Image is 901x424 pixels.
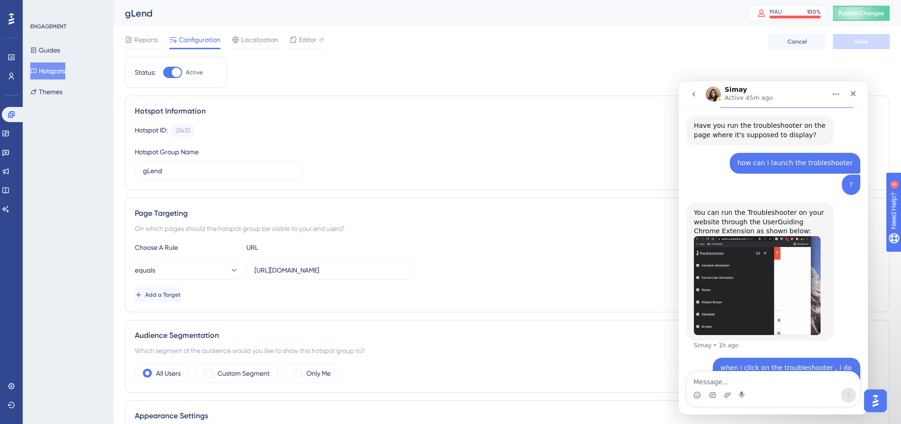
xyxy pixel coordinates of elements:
span: Active [186,69,203,76]
label: Custom Segment [218,368,270,379]
span: Editor [299,34,316,45]
div: ENGAGEMENT [30,23,66,30]
div: Status: [135,67,156,78]
button: Add a Target [135,287,181,302]
label: All Users [156,368,181,379]
span: Add a Target [145,291,181,299]
div: Which segment of the audience would you like to show this hotspot group to? [135,345,880,356]
input: yourwebsite.com/path [254,265,407,275]
button: Guides [30,42,60,59]
span: Localization [241,34,278,45]
button: Publish Changes [833,6,890,21]
label: Only Me [306,368,331,379]
div: MAU [770,8,782,16]
div: 100 % [807,8,821,16]
div: Page Targeting [135,208,880,219]
span: Save [855,38,868,45]
div: Hotspot ID: [135,124,167,137]
div: 23433 [175,127,190,134]
div: Hotspot Information [135,106,880,117]
iframe: UserGuiding AI Assistant Launcher [861,387,890,415]
div: gLend [125,7,726,20]
input: Type your Hotspot Group Name here [143,166,295,176]
div: 4 [66,5,69,12]
span: Cancel [787,38,807,45]
div: On which pages should the hotspot group be visible to your end users? [135,223,880,234]
span: Configuration [179,34,220,45]
button: Save [833,34,890,49]
div: Hotspot Group Name [135,146,199,158]
div: Audience Segmentation [135,330,880,341]
iframe: Intercom live chat [679,81,868,415]
button: Cancel [769,34,825,49]
span: Reports [134,34,158,45]
button: Themes [30,83,62,100]
div: URL [246,242,350,253]
span: Publish Changes [839,9,884,17]
button: equals [135,261,239,280]
span: equals [135,265,155,276]
button: Hotspots [30,62,65,79]
span: Need Help? [22,2,59,14]
div: Choose A Rule [135,242,239,253]
div: Appearance Settings [135,410,880,422]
